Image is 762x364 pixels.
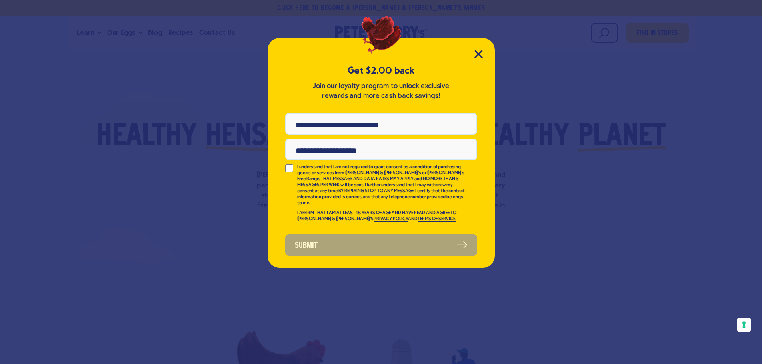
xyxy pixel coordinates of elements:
button: Close Modal [474,50,483,58]
p: I understand that I am not required to grant consent as a condition of purchasing goods or servic... [297,164,466,206]
p: Join our loyalty program to unlock exclusive rewards and more cash back savings! [311,81,451,101]
a: PRIVACY POLICY [374,217,408,222]
button: Your consent preferences for tracking technologies [737,318,751,332]
button: Submit [285,234,477,256]
h5: Get $2.00 back [285,64,477,77]
input: I understand that I am not required to grant consent as a condition of purchasing goods or servic... [285,164,293,172]
a: TERMS OF SERVICE. [418,217,456,222]
p: I AFFIRM THAT I AM AT LEAST 18 YEARS OF AGE AND HAVE READ AND AGREE TO [PERSON_NAME] & [PERSON_NA... [297,210,466,222]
